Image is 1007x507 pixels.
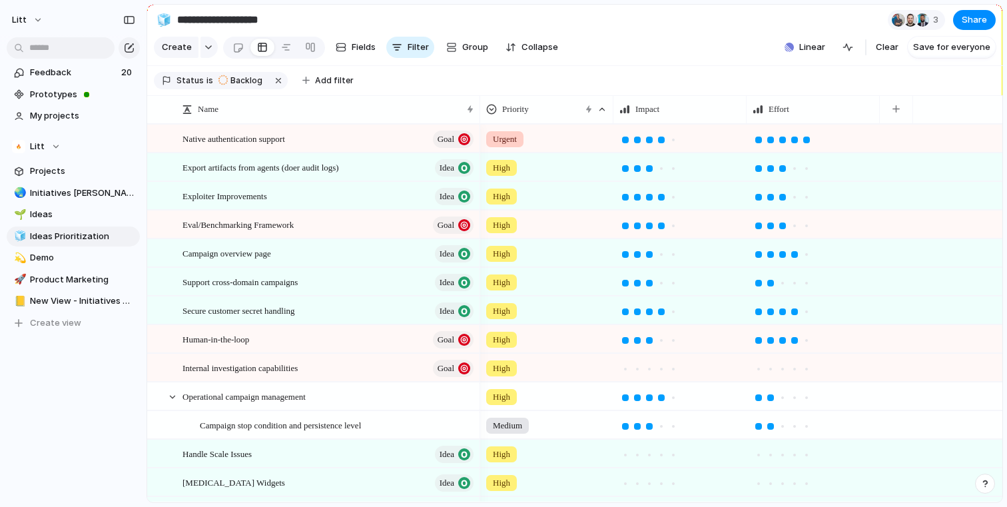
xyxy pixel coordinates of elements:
span: Native authentication support [182,131,285,146]
span: Priority [502,103,529,116]
span: Backlog [230,75,262,87]
button: Create view [7,313,140,333]
button: Collapse [500,37,563,58]
span: Eval/Benchmarking Framework [182,217,294,232]
button: 📒 [12,294,25,308]
button: 🚀 [12,273,25,286]
button: Goal [433,217,474,234]
button: Idea [435,302,474,320]
span: Export artifacts from agents (doer audit logs) [182,159,339,175]
a: My projects [7,106,140,126]
span: Create view [30,316,81,330]
div: 🚀 [14,272,23,287]
span: Litt [12,13,27,27]
button: Idea [435,274,474,291]
span: Idea [440,302,454,320]
span: Share [962,13,987,27]
span: Idea [440,445,454,464]
span: Goal [438,330,454,349]
button: Fields [330,37,381,58]
span: High [493,247,510,260]
button: is [204,73,216,88]
span: Operational campaign management [182,388,306,404]
span: Litt [30,140,45,153]
span: Support cross-domain campaigns [182,274,298,289]
span: Status [176,75,204,87]
a: 🌏Initiatives [PERSON_NAME] [7,183,140,203]
span: Ideas [30,208,135,221]
span: Human-in-the-loop [182,331,249,346]
span: Projects [30,165,135,178]
span: Medium [493,419,522,432]
button: Linear [779,37,831,57]
button: Backlog [214,73,270,88]
span: Effort [769,103,789,116]
span: Fields [352,41,376,54]
span: Idea [440,159,454,177]
button: Create [154,37,198,58]
span: Product Marketing [30,273,135,286]
span: Add filter [315,75,354,87]
span: High [493,304,510,318]
button: Add filter [294,71,362,90]
span: High [493,333,510,346]
span: High [493,476,510,490]
span: Urgent [493,133,517,146]
span: High [493,448,510,461]
span: High [493,190,510,203]
span: Internal investigation capabilities [182,360,298,375]
button: Goal [433,360,474,377]
button: 🧊 [12,230,25,243]
span: Goal [438,216,454,235]
span: Handle Scale Issues [182,446,252,461]
button: 🧊 [153,9,174,31]
button: 🌱 [12,208,25,221]
div: 🧊 [157,11,171,29]
span: Linear [799,41,825,54]
button: Share [953,10,996,30]
button: Idea [435,245,474,262]
a: Prototypes [7,85,140,105]
button: Save for everyone [908,37,996,58]
a: 💫Demo [7,248,140,268]
span: Demo [30,251,135,264]
a: 🚀Product Marketing [7,270,140,290]
div: 🌱 [14,207,23,223]
span: High [493,276,510,289]
button: 🌏 [12,187,25,200]
span: Feedback [30,66,117,79]
button: Litt [7,137,140,157]
span: Filter [408,41,429,54]
span: Group [462,41,488,54]
span: Secure customer secret handling [182,302,295,318]
span: New View - Initiatives and Goals [30,294,135,308]
span: Clear [876,41,898,54]
div: 🧊 [14,229,23,244]
span: High [493,161,510,175]
button: Goal [433,331,474,348]
button: Clear [870,37,904,58]
span: Idea [440,187,454,206]
span: 3 [933,13,942,27]
span: Impact [635,103,659,116]
span: Create [162,41,192,54]
span: High [493,390,510,404]
span: Goal [438,359,454,378]
span: High [493,219,510,232]
span: My projects [30,109,135,123]
span: Goal [438,130,454,149]
button: Idea [435,188,474,205]
span: is [206,75,213,87]
span: Collapse [521,41,558,54]
span: Initiatives [PERSON_NAME] [30,187,135,200]
a: 🧊Ideas Prioritization [7,227,140,247]
span: Idea [440,245,454,263]
span: [MEDICAL_DATA] Widgets [182,474,285,490]
span: High [493,362,510,375]
a: Projects [7,161,140,181]
div: 📒 [14,294,23,309]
